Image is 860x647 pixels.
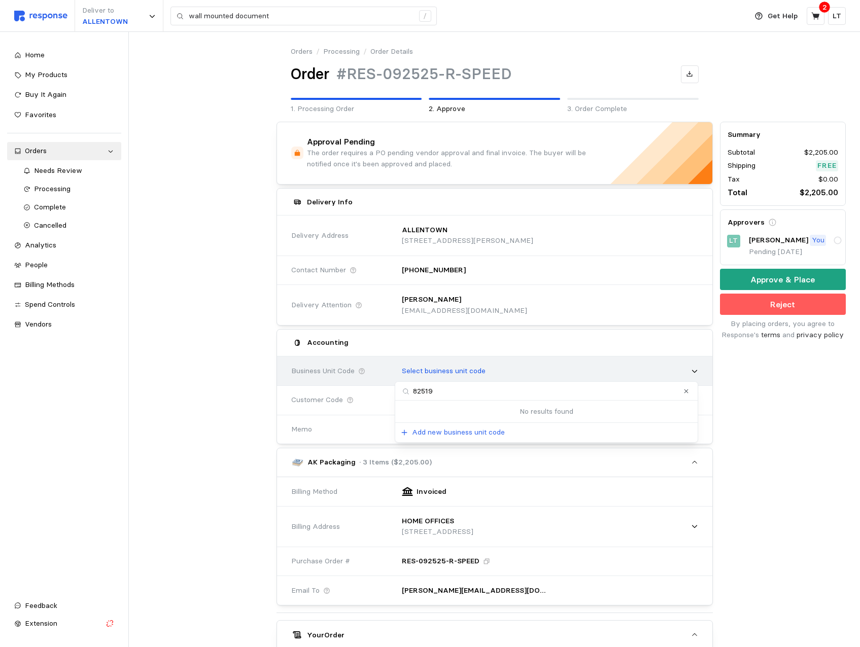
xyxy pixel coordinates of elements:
[307,457,356,468] p: AK Packaging
[728,160,755,171] p: Shipping
[833,11,841,22] p: LT
[749,246,838,258] p: Pending [DATE]
[397,403,696,421] div: No results found
[7,315,121,334] a: Vendors
[728,147,755,158] p: Subtotal
[34,184,71,193] span: Processing
[7,597,121,615] button: Feedback
[307,148,596,169] p: The order requires a PO pending vendor approval and final invoice. The buyer will be notified onc...
[291,265,346,276] span: Contact Number
[307,337,349,348] h5: Accounting
[291,394,343,406] span: Customer Code
[291,556,350,567] span: Purchase Order #
[291,230,349,241] span: Delivery Address
[7,296,121,314] a: Spend Controls
[25,240,56,249] span: Analytics
[728,129,838,140] h5: Summary
[7,86,121,104] a: Buy It Again
[804,147,838,158] p: $2,205.00
[277,448,712,477] button: AK Packaging· 3 Items ($2,205.00)
[7,66,121,84] a: My Products
[291,46,313,57] a: Orders
[768,11,798,22] p: Get Help
[16,217,122,235] a: Cancelled
[822,2,827,13] p: 2
[291,300,352,311] span: Delivery Attention
[818,174,838,185] p: $0.00
[402,265,466,276] p: [PHONE_NUMBER]
[412,427,505,438] p: Add new business unit code
[25,146,104,157] div: Orders
[402,366,486,377] p: Select business unit code
[359,457,432,468] p: · 3 Items ($2,205.00)
[291,585,320,596] span: Email To
[402,294,461,305] p: [PERSON_NAME]
[14,11,67,21] img: svg%3e
[400,426,505,439] button: Add new business unit code
[395,382,698,401] input: Search
[25,319,52,329] span: Vendors
[800,186,838,199] p: $2,205.00
[307,630,345,640] h5: Your Order
[728,186,747,199] p: Total
[25,50,45,59] span: Home
[34,166,82,175] span: Needs Review
[749,235,808,246] p: [PERSON_NAME]
[7,615,121,633] button: Extension
[25,619,57,628] span: Extension
[25,90,66,99] span: Buy It Again
[728,174,740,185] p: Tax
[812,235,824,246] p: You
[402,225,448,236] p: ALLENTOWN
[402,516,454,527] p: HOME OFFICES
[728,217,765,228] h5: Approvers
[316,46,320,57] p: /
[291,366,355,377] span: Business Unit Code
[828,7,846,25] button: LT
[567,103,699,115] p: 3. Order Complete
[16,180,122,198] a: Processing
[25,260,48,269] span: People
[7,106,121,124] a: Favorites
[402,526,473,537] p: [STREET_ADDRESS]
[16,198,122,217] a: Complete
[277,477,712,605] div: AK Packaging· 3 Items ($2,205.00)
[402,305,527,316] p: [EMAIL_ADDRESS][DOMAIN_NAME]
[817,160,837,171] p: Free
[417,486,446,497] p: Invoiced
[7,236,121,255] a: Analytics
[402,235,533,246] p: [STREET_ADDRESS][PERSON_NAME]
[363,46,367,57] p: /
[291,486,337,497] span: Billing Method
[34,221,66,230] span: Cancelled
[25,601,57,610] span: Feedback
[402,556,479,567] p: RES-092525-R-SPEED
[82,16,128,27] p: ALLENTOWN
[729,235,738,246] p: LT
[189,7,414,25] input: Search for a product name or SKU
[370,46,413,57] p: Order Details
[291,64,329,84] h1: Order
[720,269,846,290] button: Approve & Place
[429,103,560,115] p: 2. Approve
[291,521,340,532] span: Billing Address
[25,300,75,309] span: Spend Controls
[7,142,121,160] a: Orders
[7,256,121,274] a: People
[749,7,804,26] button: Get Help
[402,585,550,596] p: [PERSON_NAME][EMAIL_ADDRESS][DOMAIN_NAME], [PERSON_NAME][EMAIL_ADDRESS][DOMAIN_NAME], [PERSON_NAM...
[750,273,815,286] p: Approve & Place
[25,280,75,289] span: Billing Methods
[323,46,360,57] a: Processing
[7,46,121,64] a: Home
[82,5,128,16] p: Deliver to
[25,110,56,119] span: Favorites
[25,70,67,79] span: My Products
[34,202,66,211] span: Complete
[681,386,691,396] button: Clear value
[720,318,846,340] p: By placing orders, you agree to Response's and
[7,276,121,294] a: Billing Methods
[761,330,780,339] a: terms
[720,294,846,315] button: Reject
[291,424,312,435] span: Memo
